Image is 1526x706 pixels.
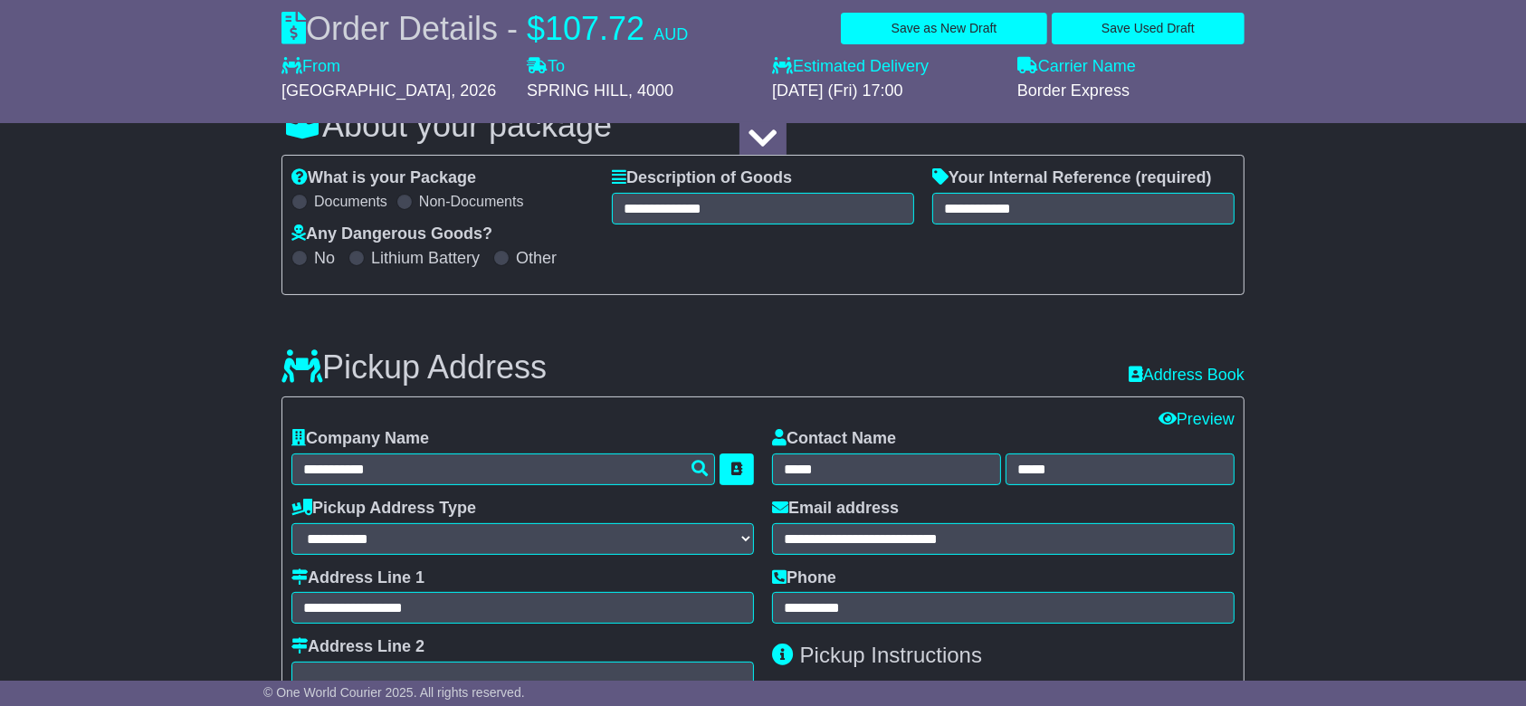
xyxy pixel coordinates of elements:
span: [GEOGRAPHIC_DATA] [281,81,451,100]
label: Description of Goods [612,168,792,188]
label: From [281,57,340,77]
label: Address Line 1 [291,568,424,588]
label: Carrier Name [1017,57,1136,77]
label: To [527,57,565,77]
label: Email address [772,499,899,519]
label: Estimated Delivery [772,57,999,77]
div: Order Details - [281,9,688,48]
a: Preview [1159,410,1235,428]
a: Address Book [1129,366,1245,386]
label: Lithium Battery [371,249,480,269]
label: Non-Documents [419,193,524,210]
span: Pickup Instructions [800,643,982,667]
label: Documents [314,193,387,210]
div: [DATE] (Fri) 17:00 [772,81,999,101]
div: Border Express [1017,81,1245,101]
label: Company Name [291,429,429,449]
span: $ [527,10,545,47]
label: Pickup Address Type [291,499,476,519]
label: Your Internal Reference (required) [932,168,1212,188]
label: Contact Name [772,429,896,449]
button: Save Used Draft [1052,13,1245,44]
label: Address Line 2 [291,637,424,657]
span: AUD [653,25,688,43]
label: Phone [772,568,836,588]
h3: Pickup Address [281,349,547,386]
span: , 4000 [628,81,673,100]
h3: About your package [281,108,1245,144]
label: What is your Package [291,168,476,188]
span: © One World Courier 2025. All rights reserved. [263,685,525,700]
label: Any Dangerous Goods? [291,224,492,244]
span: SPRING HILL [527,81,628,100]
label: No [314,249,335,269]
label: Other [516,249,557,269]
span: 107.72 [545,10,644,47]
span: , 2026 [451,81,496,100]
button: Save as New Draft [841,13,1046,44]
